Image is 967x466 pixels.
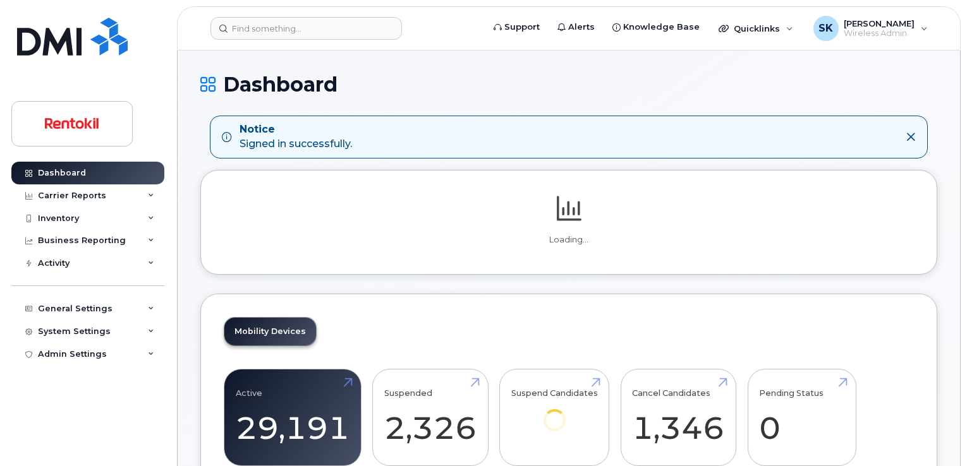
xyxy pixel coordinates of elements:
[632,376,724,459] a: Cancel Candidates 1,346
[759,376,844,459] a: Pending Status 0
[236,376,350,459] a: Active 29,191
[200,73,937,95] h1: Dashboard
[224,234,914,246] p: Loading...
[224,318,316,345] a: Mobility Devices
[384,376,477,459] a: Suspended 2,326
[240,122,352,137] strong: Notice
[511,376,598,448] a: Suspend Candidates
[240,122,352,152] div: Signed in successfully.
